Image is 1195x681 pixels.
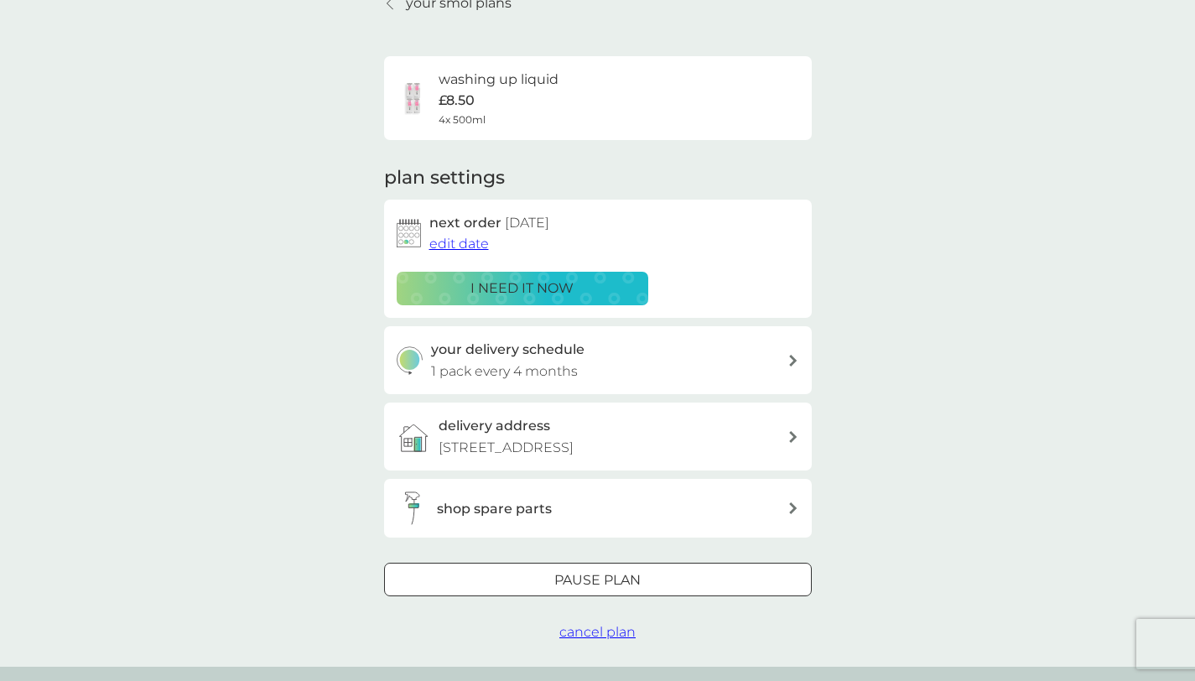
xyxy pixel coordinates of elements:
h3: delivery address [439,415,550,437]
button: i need it now [397,272,648,305]
button: shop spare parts [384,479,812,538]
h6: washing up liquid [439,69,559,91]
span: [DATE] [505,215,549,231]
p: Pause plan [554,569,641,591]
span: cancel plan [559,624,636,640]
a: delivery address[STREET_ADDRESS] [384,403,812,470]
button: Pause plan [384,563,812,596]
h3: your delivery schedule [431,339,585,361]
button: cancel plan [559,621,636,643]
span: 4x 500ml [439,112,486,127]
h3: shop spare parts [437,498,552,520]
p: i need it now [470,278,574,299]
img: washing up liquid [397,81,430,115]
button: edit date [429,233,489,255]
span: edit date [429,236,489,252]
button: your delivery schedule1 pack every 4 months [384,326,812,394]
h2: plan settings [384,165,505,191]
h2: next order [429,212,549,234]
p: [STREET_ADDRESS] [439,437,574,459]
p: £8.50 [439,90,475,112]
p: 1 pack every 4 months [431,361,578,382]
